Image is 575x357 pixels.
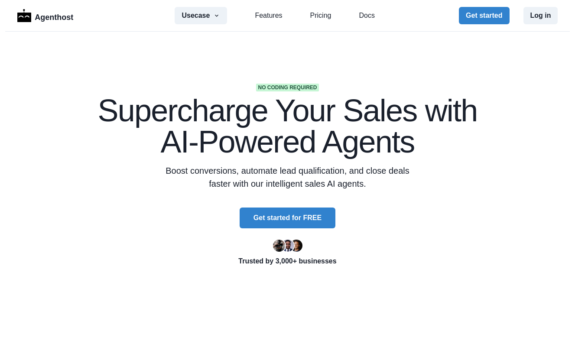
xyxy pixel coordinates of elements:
p: Trusted by 3,000+ businesses [80,256,496,266]
img: Segun Adebayo [282,240,294,252]
img: Logo [17,9,32,22]
img: Kent Dodds [290,240,302,252]
button: Get started for FREE [240,208,335,228]
img: Ryan Florence [273,240,285,252]
h1: Supercharge Your Sales with AI-Powered Agents [80,95,496,157]
a: Features [255,10,282,21]
button: Usecase [175,7,227,24]
button: Get started [459,7,509,24]
a: Docs [359,10,374,21]
button: Log in [523,7,558,24]
span: No coding required [256,84,318,91]
p: Agenthost [35,8,73,23]
a: LogoAgenthost [17,8,74,23]
a: Pricing [310,10,331,21]
p: Boost conversions, automate lead qualification, and close deals faster with our intelligent sales... [163,164,413,190]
